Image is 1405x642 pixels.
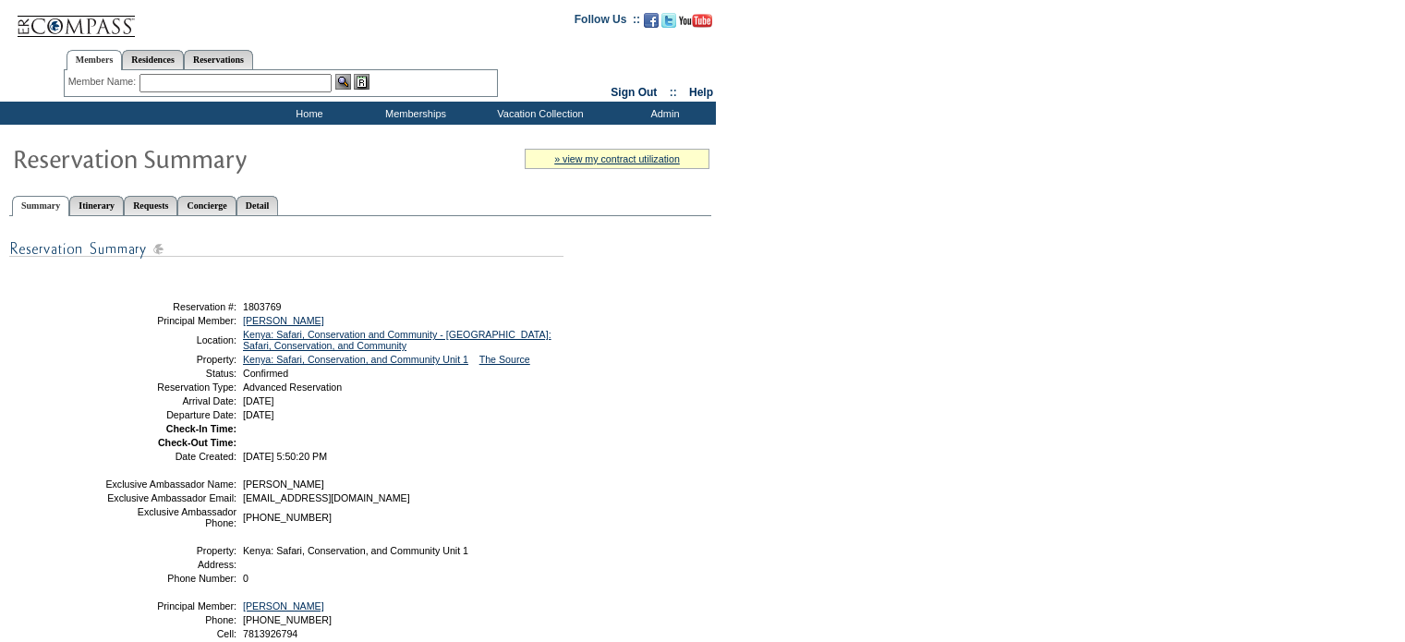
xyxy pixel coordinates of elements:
span: [PERSON_NAME] [243,478,324,490]
td: Memberships [360,102,466,125]
a: Summary [12,196,69,216]
td: Phone Number: [104,573,236,584]
a: Sign Out [611,86,657,99]
td: Address: [104,559,236,570]
td: Reservation #: [104,301,236,312]
td: Departure Date: [104,409,236,420]
span: 7813926794 [243,628,297,639]
td: Exclusive Ambassador Name: [104,478,236,490]
a: Detail [236,196,279,215]
span: Kenya: Safari, Conservation, and Community Unit 1 [243,545,468,556]
img: Reservaton Summary [12,139,382,176]
a: » view my contract utilization [554,153,680,164]
td: Date Created: [104,451,236,462]
a: Become our fan on Facebook [644,18,659,30]
a: Requests [124,196,177,215]
td: Property: [104,354,236,365]
a: Kenya: Safari, Conservation, and Community Unit 1 [243,354,468,365]
img: Become our fan on Facebook [644,13,659,28]
strong: Check-In Time: [166,423,236,434]
a: Residences [122,50,184,69]
span: [EMAIL_ADDRESS][DOMAIN_NAME] [243,492,410,503]
a: Kenya: Safari, Conservation and Community - [GEOGRAPHIC_DATA]: Safari, Conservation, and Community [243,329,551,351]
img: Subscribe to our YouTube Channel [679,14,712,28]
img: View [335,74,351,90]
span: [PHONE_NUMBER] [243,614,332,625]
a: Members [67,50,123,70]
td: Reservation Type: [104,382,236,393]
span: Advanced Reservation [243,382,342,393]
td: Principal Member: [104,315,236,326]
span: [DATE] [243,409,274,420]
td: Location: [104,329,236,351]
a: Follow us on Twitter [661,18,676,30]
a: Subscribe to our YouTube Channel [679,18,712,30]
td: Vacation Collection [466,102,610,125]
span: [DATE] 5:50:20 PM [243,451,327,462]
span: :: [670,86,677,99]
span: Confirmed [243,368,288,379]
a: The Source [479,354,530,365]
td: Cell: [104,628,236,639]
td: Arrival Date: [104,395,236,406]
strong: Check-Out Time: [158,437,236,448]
img: subTtlResSummary.gif [9,237,563,260]
span: 0 [243,573,248,584]
img: Reservations [354,74,369,90]
a: Itinerary [69,196,124,215]
a: [PERSON_NAME] [243,600,324,612]
td: Principal Member: [104,600,236,612]
span: [DATE] [243,395,274,406]
span: [PHONE_NUMBER] [243,512,332,523]
div: Member Name: [68,74,139,90]
span: 1803769 [243,301,282,312]
a: [PERSON_NAME] [243,315,324,326]
td: Property: [104,545,236,556]
td: Exclusive Ambassador Email: [104,492,236,503]
td: Phone: [104,614,236,625]
a: Concierge [177,196,236,215]
a: Reservations [184,50,253,69]
td: Home [254,102,360,125]
td: Exclusive Ambassador Phone: [104,506,236,528]
td: Admin [610,102,716,125]
td: Status: [104,368,236,379]
td: Follow Us :: [575,11,640,33]
img: Follow us on Twitter [661,13,676,28]
a: Help [689,86,713,99]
